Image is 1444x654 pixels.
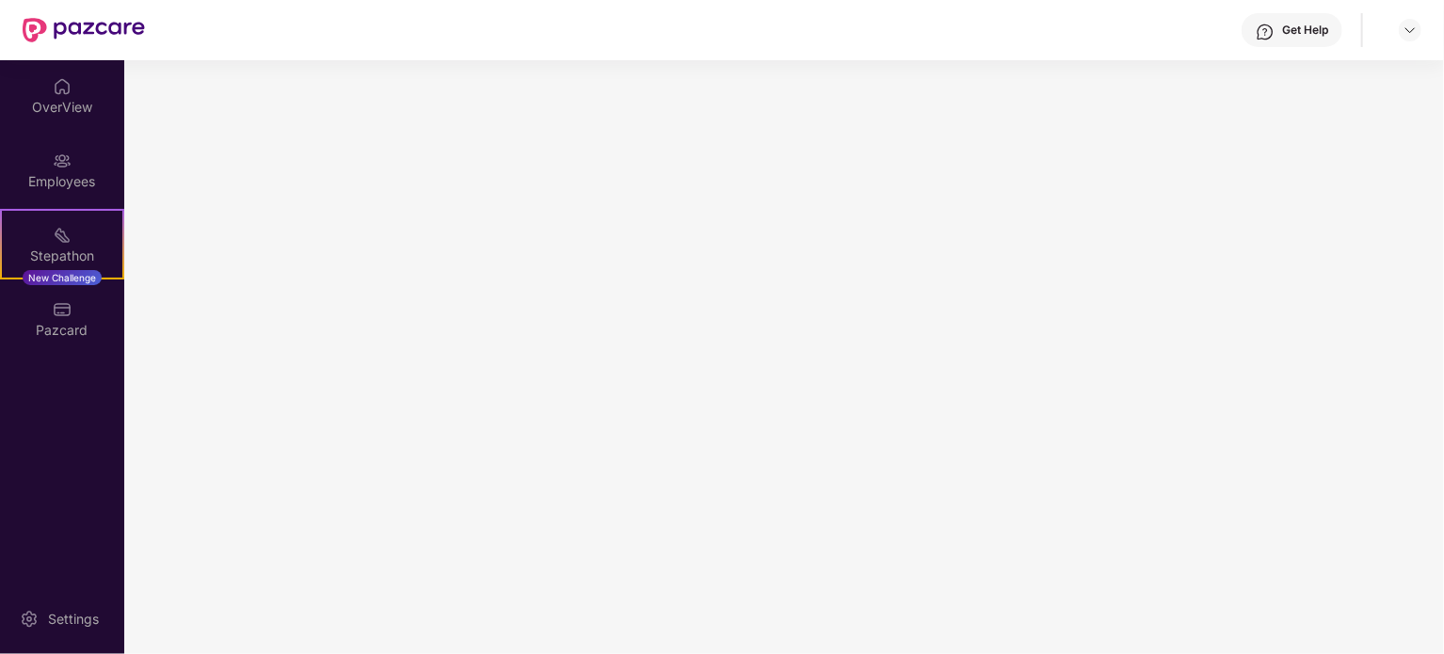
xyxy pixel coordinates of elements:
[53,152,72,170] img: svg+xml;base64,PHN2ZyBpZD0iRW1wbG95ZWVzIiB4bWxucz0iaHR0cDovL3d3dy53My5vcmcvMjAwMC9zdmciIHdpZHRoPS...
[1256,23,1275,41] img: svg+xml;base64,PHN2ZyBpZD0iSGVscC0zMngzMiIgeG1sbnM9Imh0dHA6Ly93d3cudzMub3JnLzIwMDAvc3ZnIiB3aWR0aD...
[1403,23,1418,38] img: svg+xml;base64,PHN2ZyBpZD0iRHJvcGRvd24tMzJ4MzIiIHhtbG5zPSJodHRwOi8vd3d3LnczLm9yZy8yMDAwL3N2ZyIgd2...
[53,300,72,319] img: svg+xml;base64,PHN2ZyBpZD0iUGF6Y2FyZCIgeG1sbnM9Imh0dHA6Ly93d3cudzMub3JnLzIwMDAvc3ZnIiB3aWR0aD0iMj...
[20,610,39,629] img: svg+xml;base64,PHN2ZyBpZD0iU2V0dGluZy0yMHgyMCIgeG1sbnM9Imh0dHA6Ly93d3cudzMub3JnLzIwMDAvc3ZnIiB3aW...
[42,610,104,629] div: Settings
[23,270,102,285] div: New Challenge
[53,77,72,96] img: svg+xml;base64,PHN2ZyBpZD0iSG9tZSIgeG1sbnM9Imh0dHA6Ly93d3cudzMub3JnLzIwMDAvc3ZnIiB3aWR0aD0iMjAiIG...
[53,226,72,245] img: svg+xml;base64,PHN2ZyB4bWxucz0iaHR0cDovL3d3dy53My5vcmcvMjAwMC9zdmciIHdpZHRoPSIyMSIgaGVpZ2h0PSIyMC...
[23,18,145,42] img: New Pazcare Logo
[1282,23,1328,38] div: Get Help
[2,247,122,265] div: Stepathon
